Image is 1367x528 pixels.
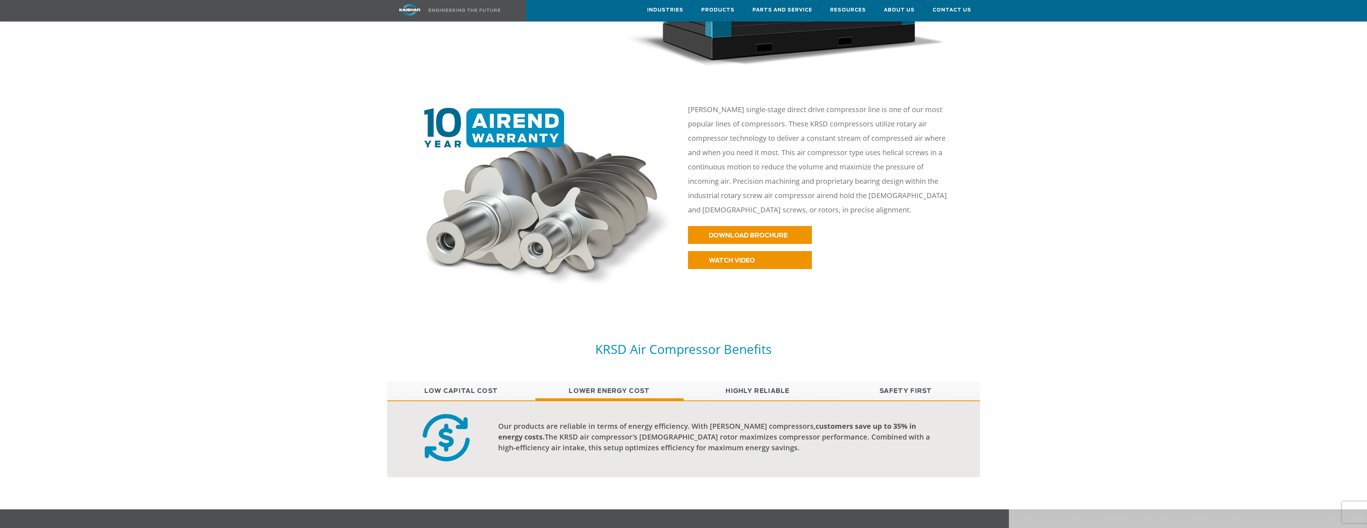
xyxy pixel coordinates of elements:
img: kaishan logo [383,4,437,16]
span: Industries [647,6,683,14]
div: Our products are reliable in terms of energy efficiency. With [PERSON_NAME] compressors, The KRSD... [498,421,932,453]
a: About Us [884,0,915,20]
img: cost efficient badge [418,412,474,464]
a: Contact Us [933,0,971,20]
span: Resources [830,6,866,14]
p: [PERSON_NAME] single-stage direct drive compressor line is one of our most popular lines of compr... [688,102,956,217]
a: Lower Energy Cost [535,382,684,400]
a: Industries [647,0,683,20]
div: Lower Energy Cost [387,400,980,477]
a: WATCH VIDEO [688,251,812,269]
a: Resources [830,0,866,20]
span: WATCH VIDEO [709,258,755,264]
span: Products [701,6,735,14]
a: Safety First [832,382,980,400]
a: Parts and Service [752,0,812,20]
span: DOWNLOAD BROCHURE [709,232,788,239]
a: Highly Reliable [684,382,832,400]
span: Parts and Service [752,6,812,14]
a: Low Capital Cost [387,382,535,400]
a: Products [701,0,735,20]
span: Contact Us [933,6,971,14]
img: Engineering the future [429,9,500,12]
img: 10 year warranty [416,108,679,291]
span: About Us [884,6,915,14]
a: DOWNLOAD BROCHURE [688,226,812,244]
h5: KRSD Air Compressor Benefits [387,341,980,357]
